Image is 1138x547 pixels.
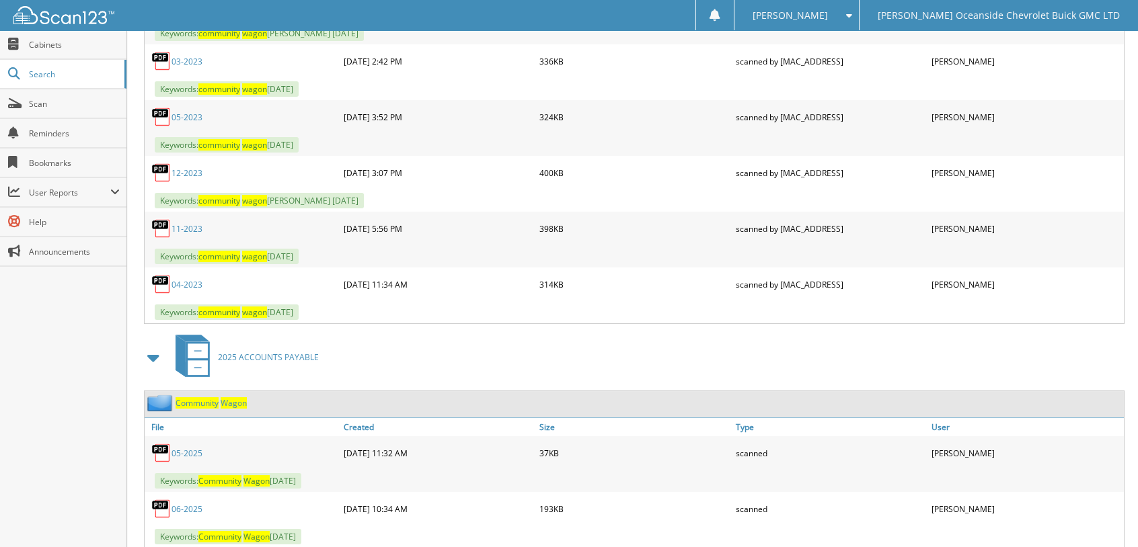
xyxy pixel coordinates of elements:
div: [DATE] 11:34 AM [340,271,536,298]
div: scanned by [MAC_ADDRESS] [732,271,928,298]
span: Announcements [29,246,120,257]
div: [PERSON_NAME] [928,48,1124,75]
span: community [198,83,240,95]
span: Wagon [243,475,270,487]
div: scanned [732,495,928,522]
div: [DATE] 3:52 PM [340,103,536,130]
span: [PERSON_NAME] [753,11,828,19]
span: Keywords: [PERSON_NAME] [DATE] [155,193,364,208]
span: community [198,195,240,206]
div: [DATE] 11:32 AM [340,439,536,466]
a: 04-2023 [172,279,202,290]
span: Keywords: [DATE] [155,137,299,153]
span: [PERSON_NAME] Oceanside Chevrolet Buick GMC LTD [878,11,1120,19]
a: Created [340,418,536,436]
div: 398KB [536,215,732,242]
span: Community [176,397,219,409]
img: PDF.png [151,218,172,239]
a: Type [732,418,928,436]
img: PDF.png [151,107,172,127]
div: [PERSON_NAME] [928,159,1124,186]
a: Size [536,418,732,436]
div: [PERSON_NAME] [928,439,1124,466]
span: User Reports [29,187,110,198]
img: PDF.png [151,163,172,183]
div: [PERSON_NAME] [928,271,1124,298]
span: Keywords: [DATE] [155,304,299,320]
span: Community [198,475,241,487]
span: Keywords: [DATE] [155,473,301,489]
span: Wagon [243,531,270,542]
span: wagon [242,195,267,206]
span: Bookmarks [29,157,120,169]
span: Scan [29,98,120,110]
span: community [198,306,240,318]
a: 05-2023 [172,112,202,123]
div: scanned [732,439,928,466]
span: Cabinets [29,39,120,50]
span: Reminders [29,128,120,139]
div: [PERSON_NAME] [928,103,1124,130]
a: 12-2023 [172,167,202,179]
div: [PERSON_NAME] [928,215,1124,242]
span: Keywords: [DATE] [155,249,299,264]
div: 400KB [536,159,732,186]
div: [DATE] 10:34 AM [340,495,536,522]
div: scanned by [MAC_ADDRESS] [732,103,928,130]
div: scanned by [MAC_ADDRESS] [732,215,928,242]
span: wagon [242,83,267,95]
div: 193KB [536,495,732,522]
span: community [198,28,240,39]
a: 05-2025 [172,448,202,459]
img: folder2.png [147,394,176,411]
a: 03-2023 [172,56,202,67]
span: wagon [242,139,267,151]
span: Keywords: [DATE] [155,529,301,544]
span: wagon [242,306,267,318]
span: wagon [242,28,267,39]
span: Community [198,531,241,542]
span: Search [29,69,118,80]
div: [DATE] 5:56 PM [340,215,536,242]
div: 336KB [536,48,732,75]
span: Help [29,216,120,228]
span: wagon [242,251,267,262]
div: 37KB [536,439,732,466]
img: PDF.png [151,274,172,294]
img: PDF.png [151,443,172,463]
div: [PERSON_NAME] [928,495,1124,522]
a: File [145,418,340,436]
div: scanned by [MAC_ADDRESS] [732,159,928,186]
img: scan123-logo-white.svg [13,6,114,24]
div: 324KB [536,103,732,130]
a: Community Wagon [176,397,247,409]
span: community [198,251,240,262]
img: PDF.png [151,51,172,71]
img: PDF.png [151,499,172,519]
span: community [198,139,240,151]
a: User [928,418,1124,436]
a: 2025 ACCOUNTS PAYABLE [167,331,319,384]
span: Wagon [221,397,247,409]
span: Keywords: [DATE] [155,81,299,97]
div: [DATE] 2:42 PM [340,48,536,75]
iframe: Chat Widget [1071,482,1138,547]
span: 2025 ACCOUNTS PAYABLE [218,351,319,363]
div: 314KB [536,271,732,298]
div: [DATE] 3:07 PM [340,159,536,186]
div: scanned by [MAC_ADDRESS] [732,48,928,75]
a: 11-2023 [172,223,202,235]
span: Keywords: [PERSON_NAME] [DATE] [155,26,364,41]
a: 06-2025 [172,503,202,515]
